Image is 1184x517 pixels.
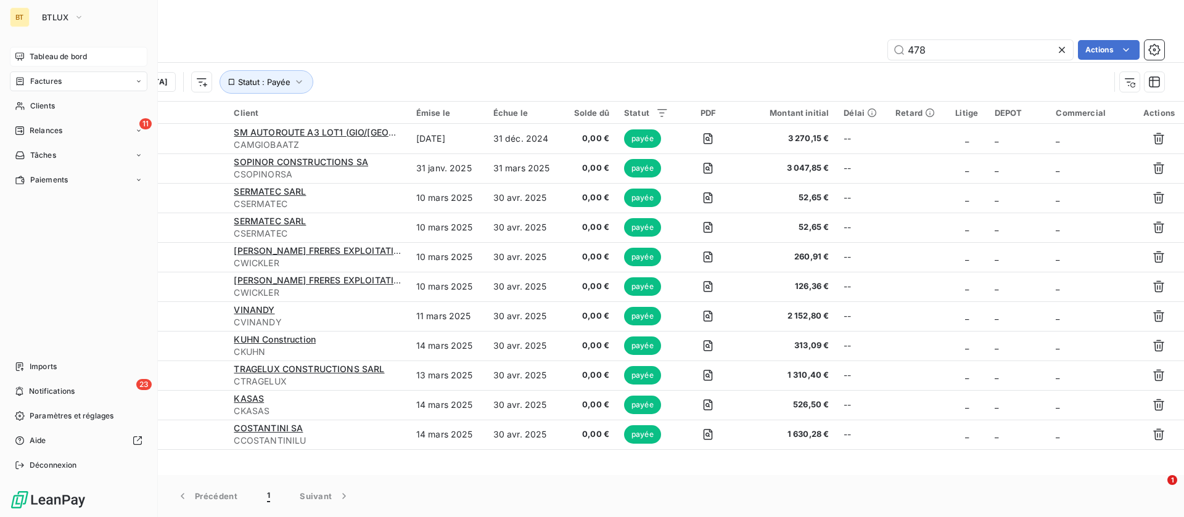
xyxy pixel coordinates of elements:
div: Statut [624,108,668,118]
span: 0,00 € [570,251,609,263]
span: 3 270,15 € [748,132,829,145]
td: 30 avr. 2025 [486,360,563,390]
span: KASAS [234,393,264,404]
a: Clients [10,96,147,116]
div: Émise le [416,108,479,118]
button: Statut : Payée [220,70,313,94]
td: 10 mars 2025 [409,213,486,242]
span: 313,09 € [748,340,829,352]
td: 14 mars 2025 [409,331,486,360]
div: BT [10,7,30,27]
td: 30 avr. 2025 [486,272,563,301]
td: 30 avr. 2025 [486,213,563,242]
span: CKASAS [234,405,401,417]
span: 260,91 € [748,251,829,263]
span: 0,00 € [570,399,609,411]
span: Relances [30,125,62,136]
span: _ [995,340,998,351]
img: Logo LeanPay [10,490,86,510]
span: 526,50 € [748,399,829,411]
div: Litige [954,108,980,118]
div: PDF [683,108,733,118]
a: Tâches [10,145,147,165]
span: Déconnexion [30,460,77,471]
td: 10 mars 2025 [409,242,486,272]
td: 30 avr. 2025 [486,390,563,420]
td: 30 avr. 2025 [486,242,563,272]
span: payée [624,129,661,148]
span: VINANDY [234,304,274,315]
span: 52,65 € [748,221,829,234]
span: CWICKLER [234,257,401,269]
span: payée [624,396,661,414]
span: COSTANTINI SA [234,423,303,433]
span: BTLUX [42,12,69,22]
span: _ [995,222,998,232]
span: 1 [1167,475,1177,485]
span: _ [995,370,998,380]
span: _ [995,163,998,173]
td: -- [836,242,888,272]
td: 10 mars 2025 [409,183,486,213]
button: Suivant [285,483,365,509]
span: _ [1056,251,1059,262]
div: Délai [844,108,881,118]
span: CCOSTANTINILU [234,434,401,447]
td: -- [836,301,888,331]
td: 13 mars 2025 [409,360,486,390]
span: Clients [30,100,55,112]
td: 14 mars 2025 [409,420,486,449]
a: Aide [10,431,147,450]
span: _ [995,192,998,203]
span: Paramètres et réglages [30,410,113,421]
span: payée [624,218,661,237]
td: -- [836,390,888,420]
span: Factures [30,76,62,87]
span: _ [965,222,969,232]
span: 52,65 € [748,192,829,204]
div: Retard [895,108,939,118]
span: payée [624,159,661,177]
span: Paiements [30,174,68,185]
td: -- [836,124,888,153]
button: Précédent [162,483,252,509]
span: Notifications [29,386,75,397]
span: _ [1056,399,1059,410]
span: 3 047,85 € [748,162,829,174]
span: _ [1056,340,1059,351]
span: _ [995,399,998,410]
span: _ [1056,370,1059,380]
span: 1 [267,490,270,502]
span: 0,00 € [570,340,609,352]
span: CAMGIOBAATZ [234,139,401,151]
iframe: Intercom live chat [1142,475,1172,505]
span: CTRAGELUX [234,375,401,388]
span: 0,00 € [570,280,609,293]
span: _ [995,311,998,321]
span: TRAGELUX CONSTRUCTIONS SARL [234,364,384,374]
span: [PERSON_NAME] FRERES EXPLOITATION SARL [234,245,432,256]
span: 0,00 € [570,132,609,145]
td: 30 avr. 2025 [486,420,563,449]
span: Imports [30,361,57,372]
span: _ [965,133,969,144]
span: _ [995,281,998,291]
td: 31 janv. 2025 [409,153,486,183]
div: DEPOT [995,108,1042,118]
span: _ [965,281,969,291]
button: 1 [252,483,285,509]
span: KUHN Construction [234,334,316,344]
span: 0,00 € [570,428,609,441]
span: Statut : Payée [238,77,290,87]
span: payée [624,336,661,355]
td: [DATE] [409,124,486,153]
span: Aide [30,435,46,446]
td: 31 mars 2025 [486,153,563,183]
div: Actions [1141,108,1177,118]
span: _ [995,429,998,439]
span: payée [624,366,661,385]
div: Client [234,108,401,118]
span: 0,00 € [570,192,609,204]
td: 11 mars 2025 [409,301,486,331]
td: -- [836,213,888,242]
